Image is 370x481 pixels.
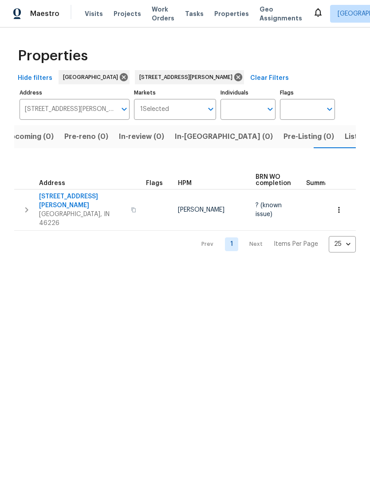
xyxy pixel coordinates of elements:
span: Summary [306,181,335,187]
span: Upcoming (0) [5,131,54,143]
button: Open [205,103,217,116]
span: HPM [178,181,192,187]
span: BRN WO completion [256,174,291,187]
span: [GEOGRAPHIC_DATA], IN 46226 [39,210,126,228]
span: Properties [214,10,249,19]
span: [PERSON_NAME] [178,207,224,213]
span: Pre-reno (0) [64,131,108,143]
span: Visits [85,10,103,19]
span: In-[GEOGRAPHIC_DATA] (0) [175,131,273,143]
button: Open [323,103,336,116]
span: [GEOGRAPHIC_DATA] [63,73,122,82]
span: Flags [146,181,163,187]
label: Flags [280,91,335,96]
label: Individuals [220,91,276,96]
span: Pre-Listing (0) [283,131,334,143]
span: ? (known issue) [256,203,282,218]
a: Goto page 1 [225,238,238,252]
span: [STREET_ADDRESS][PERSON_NAME] [139,73,236,82]
span: Hide filters [18,73,52,84]
button: Clear Filters [247,71,292,87]
span: Properties [18,52,88,61]
button: Hide filters [14,71,56,87]
div: [GEOGRAPHIC_DATA] [59,71,130,85]
button: Open [118,103,130,116]
span: In-review (0) [119,131,164,143]
p: Items Per Page [274,240,318,249]
span: Geo Assignments [260,5,302,23]
nav: Pagination Navigation [193,237,356,253]
span: Address [39,181,65,187]
div: 25 [329,233,356,256]
label: Address [20,91,130,96]
span: Projects [114,10,141,19]
label: Markets [134,91,216,96]
span: Work Orders [152,5,174,23]
span: 1 Selected [140,106,169,114]
span: [STREET_ADDRESS][PERSON_NAME] [39,193,126,210]
span: Clear Filters [250,73,289,84]
span: Maestro [30,10,59,19]
button: Open [264,103,276,116]
div: [STREET_ADDRESS][PERSON_NAME] [135,71,244,85]
span: Tasks [185,11,204,17]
